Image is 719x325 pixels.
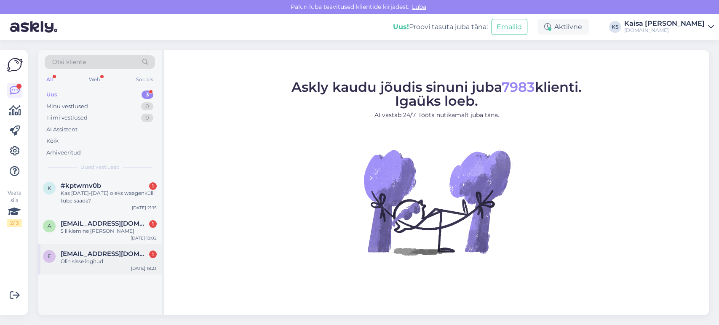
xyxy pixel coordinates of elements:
[624,27,705,34] div: [DOMAIN_NAME]
[291,79,582,109] span: Askly kaudu jõudis sinuni juba klienti. Igaüks loeb.
[46,91,57,99] div: Uus
[624,20,714,34] a: Kaisa [PERSON_NAME][DOMAIN_NAME]
[7,219,22,227] div: 2 / 3
[61,258,157,265] div: Olin sisse logitud
[7,189,22,227] div: Vaata siia
[132,205,157,211] div: [DATE] 21:15
[409,3,429,11] span: Luba
[7,57,23,73] img: Askly Logo
[149,220,157,228] div: 1
[46,125,78,134] div: AI Assistent
[537,19,589,35] div: Aktiivne
[61,227,157,235] div: 5 liiklemine [PERSON_NAME]
[149,182,157,190] div: 1
[609,21,621,33] div: KS
[48,253,51,259] span: e
[291,111,582,120] p: AI vastab 24/7. Tööta nutikamalt juba täna.
[134,74,155,85] div: Socials
[142,91,153,99] div: 3
[46,102,88,111] div: Minu vestlused
[502,79,535,95] span: 7983
[46,149,81,157] div: Arhiveeritud
[61,250,148,258] span: enelyaakel@gmail.com
[149,250,157,258] div: 1
[61,189,157,205] div: Kas [DATE]-[DATE] oleks waagenkülli tube saada?
[61,182,101,189] span: #kptwmv0b
[393,23,409,31] b: Uus!
[61,220,148,227] span: andresausmeel@gmail.com
[45,74,54,85] div: All
[393,22,488,32] div: Proovi tasuta juba täna:
[87,74,102,85] div: Web
[491,19,527,35] button: Emailid
[361,126,513,278] img: No Chat active
[131,235,157,241] div: [DATE] 19:02
[48,185,51,191] span: k
[52,58,86,67] span: Otsi kliente
[80,163,120,171] span: Uued vestlused
[131,265,157,272] div: [DATE] 18:23
[624,20,705,27] div: Kaisa [PERSON_NAME]
[46,114,88,122] div: Tiimi vestlused
[46,137,59,145] div: Kõik
[141,102,153,111] div: 0
[141,114,153,122] div: 0
[48,223,51,229] span: a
